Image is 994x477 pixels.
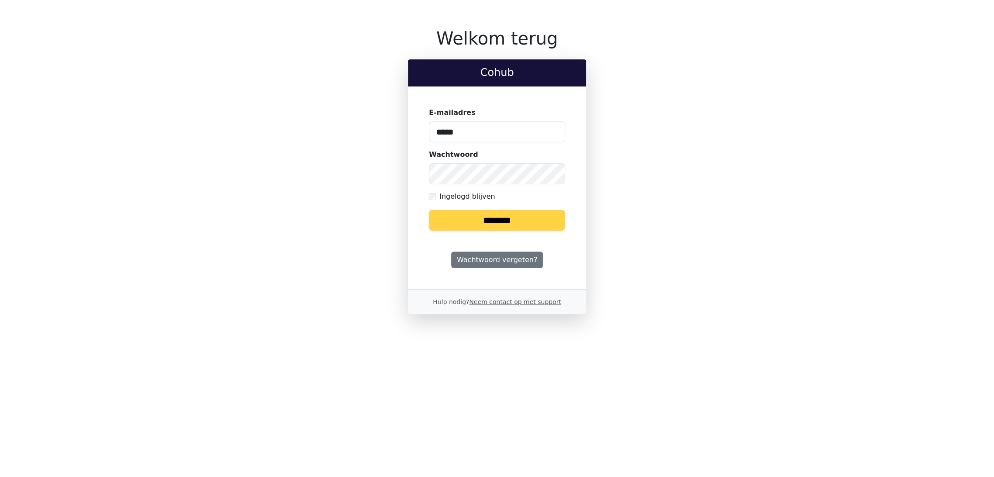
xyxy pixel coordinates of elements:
label: Ingelogd blijven [439,191,495,202]
a: Neem contact op met support [469,298,561,305]
label: E-mailadres [429,107,476,118]
a: Wachtwoord vergeten? [451,252,543,268]
h2: Cohub [415,66,579,79]
small: Hulp nodig? [433,298,561,305]
h1: Welkom terug [408,28,586,49]
label: Wachtwoord [429,149,478,160]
